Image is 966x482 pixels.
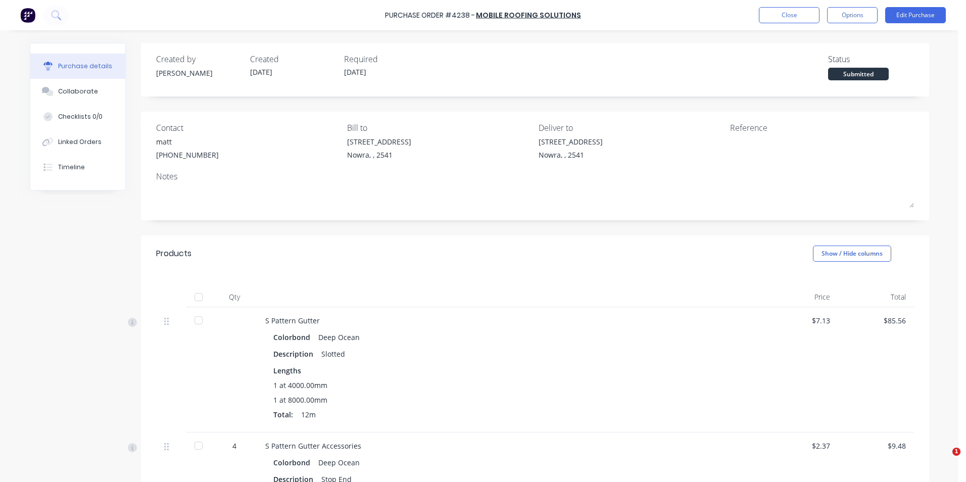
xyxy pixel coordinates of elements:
div: Linked Orders [58,137,102,147]
div: Slotted [321,347,345,361]
div: $7.13 [770,315,830,326]
button: Linked Orders [30,129,125,155]
div: Products [156,248,191,260]
div: S Pattern Gutter Accessories [265,441,754,451]
div: S Pattern Gutter [265,315,754,326]
button: Purchase details [30,54,125,79]
span: 1 at 8000.00mm [273,395,327,405]
span: Lengths [273,365,301,376]
div: Purchase Order #4238 - [385,10,475,21]
div: 4 [220,441,249,451]
span: 1 at 4000.00mm [273,380,327,391]
div: Reference [730,122,914,134]
div: Status [828,53,914,65]
div: Checklists 0/0 [58,112,103,121]
button: Options [827,7,878,23]
div: Colorbond [273,330,314,345]
div: Deliver to [539,122,722,134]
span: 12m [301,409,316,420]
div: Qty [212,287,257,307]
div: [STREET_ADDRESS] [347,136,411,147]
div: Price [762,287,838,307]
button: Close [759,7,819,23]
button: Checklists 0/0 [30,104,125,129]
div: matt [156,136,219,147]
button: Timeline [30,155,125,180]
div: Deep Ocean [318,455,360,470]
span: Total: [273,409,293,420]
div: $85.56 [846,315,906,326]
div: Required [344,53,430,65]
div: Bill to [347,122,531,134]
div: [PERSON_NAME] [156,68,242,78]
div: Created by [156,53,242,65]
div: Description [273,347,321,361]
div: Purchase details [58,62,112,71]
button: Collaborate [30,79,125,104]
div: [STREET_ADDRESS] [539,136,603,147]
iframe: Intercom live chat [932,448,956,472]
div: Notes [156,170,914,182]
div: [PHONE_NUMBER] [156,150,219,160]
button: Show / Hide columns [813,246,891,262]
div: Colorbond [273,455,314,470]
div: Created [250,53,336,65]
span: 1 [952,448,960,456]
div: $9.48 [846,441,906,451]
div: Timeline [58,163,85,172]
div: $2.37 [770,441,830,451]
div: Contact [156,122,340,134]
div: Nowra, , 2541 [347,150,411,160]
div: Submitted [828,68,889,80]
div: Total [838,287,914,307]
div: Collaborate [58,87,98,96]
div: Nowra, , 2541 [539,150,603,160]
img: Factory [20,8,35,23]
div: Deep Ocean [318,330,360,345]
button: Edit Purchase [885,7,946,23]
a: Mobile Roofing Solutions [476,10,581,20]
